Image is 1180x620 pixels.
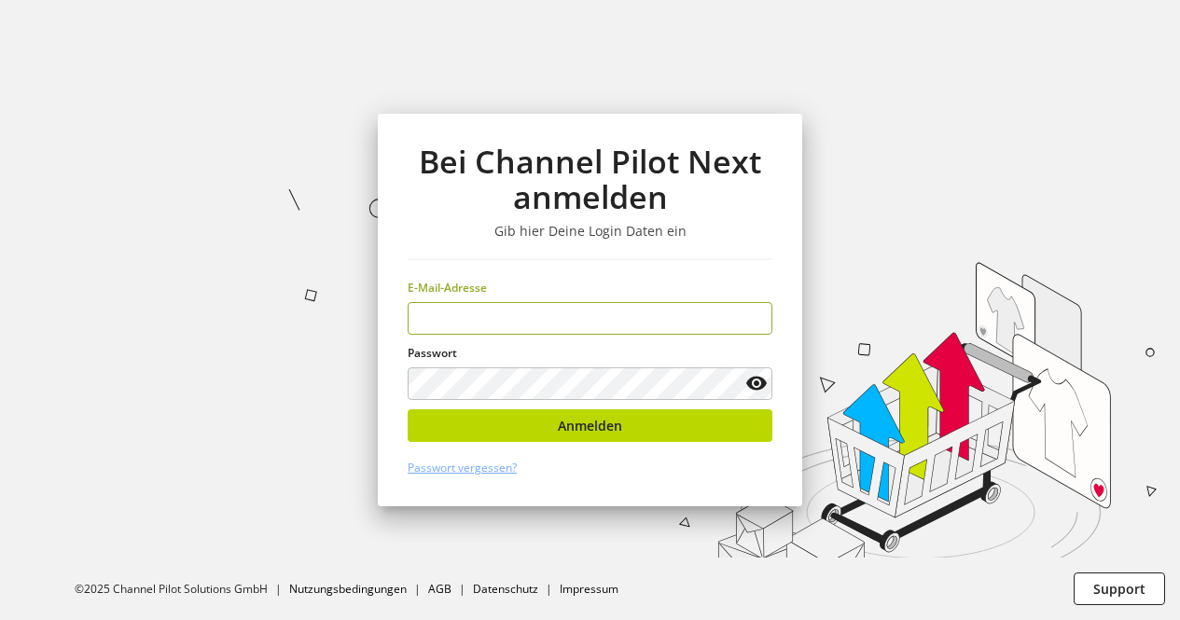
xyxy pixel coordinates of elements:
a: Datenschutz [473,581,538,597]
span: Passwort [408,345,457,361]
span: E-Mail-Adresse [408,280,487,296]
span: Support [1093,579,1145,599]
button: Anmelden [408,409,772,442]
span: Anmelden [558,416,622,435]
li: ©2025 Channel Pilot Solutions GmbH [75,581,289,598]
a: Impressum [560,581,618,597]
h3: Gib hier Deine Login Daten ein [408,223,772,240]
h1: Bei Channel Pilot Next anmelden [408,144,772,215]
a: AGB [428,581,451,597]
button: Support [1074,572,1165,605]
a: Passwort vergessen? [408,460,517,475]
a: Nutzungsbedingungen [289,581,407,597]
